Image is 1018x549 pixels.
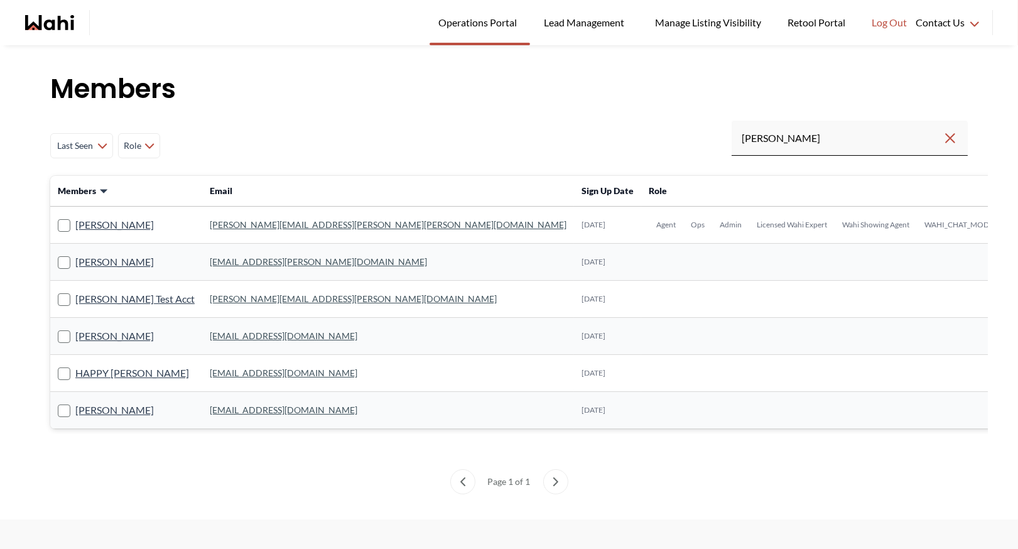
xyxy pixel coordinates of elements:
[574,392,641,429] td: [DATE]
[757,220,827,230] span: Licensed Wahi Expert
[651,14,765,31] span: Manage Listing Visibility
[210,185,232,196] span: Email
[25,15,74,30] a: Wahi homepage
[943,127,958,149] button: Clear search
[450,469,475,494] button: previous page
[788,14,849,31] span: Retool Portal
[56,134,95,157] span: Last Seen
[582,185,634,196] span: Sign Up Date
[210,293,497,304] a: [PERSON_NAME][EMAIL_ADDRESS][PERSON_NAME][DOMAIN_NAME]
[720,220,742,230] span: Admin
[872,14,907,31] span: Log Out
[75,254,154,270] a: [PERSON_NAME]
[656,220,676,230] span: Agent
[210,219,566,230] a: [PERSON_NAME][EMAIL_ADDRESS][PERSON_NAME][PERSON_NAME][DOMAIN_NAME]
[124,134,142,157] span: Role
[574,281,641,318] td: [DATE]
[75,291,195,307] a: [PERSON_NAME] Test Acct
[574,207,641,244] td: [DATE]
[649,185,667,196] span: Role
[50,469,968,494] nav: Members List pagination
[210,330,357,341] a: [EMAIL_ADDRESS][DOMAIN_NAME]
[75,365,189,381] a: HAPPY [PERSON_NAME]
[210,405,357,415] a: [EMAIL_ADDRESS][DOMAIN_NAME]
[691,220,705,230] span: Ops
[574,355,641,392] td: [DATE]
[924,220,1018,230] span: WAHI_CHAT_MODERATOR
[75,328,154,344] a: [PERSON_NAME]
[842,220,909,230] span: Wahi Showing Agent
[210,367,357,378] a: [EMAIL_ADDRESS][DOMAIN_NAME]
[58,185,96,197] span: Members
[50,70,968,108] h1: Members
[544,14,629,31] span: Lead Management
[210,256,427,267] a: [EMAIL_ADDRESS][PERSON_NAME][DOMAIN_NAME]
[742,127,943,149] input: Search input
[58,185,109,197] button: Members
[574,318,641,355] td: [DATE]
[75,217,154,233] a: [PERSON_NAME]
[75,402,154,418] a: [PERSON_NAME]
[543,469,568,494] button: next page
[438,14,521,31] span: Operations Portal
[574,244,641,281] td: [DATE]
[483,469,536,494] div: Page 1 of 1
